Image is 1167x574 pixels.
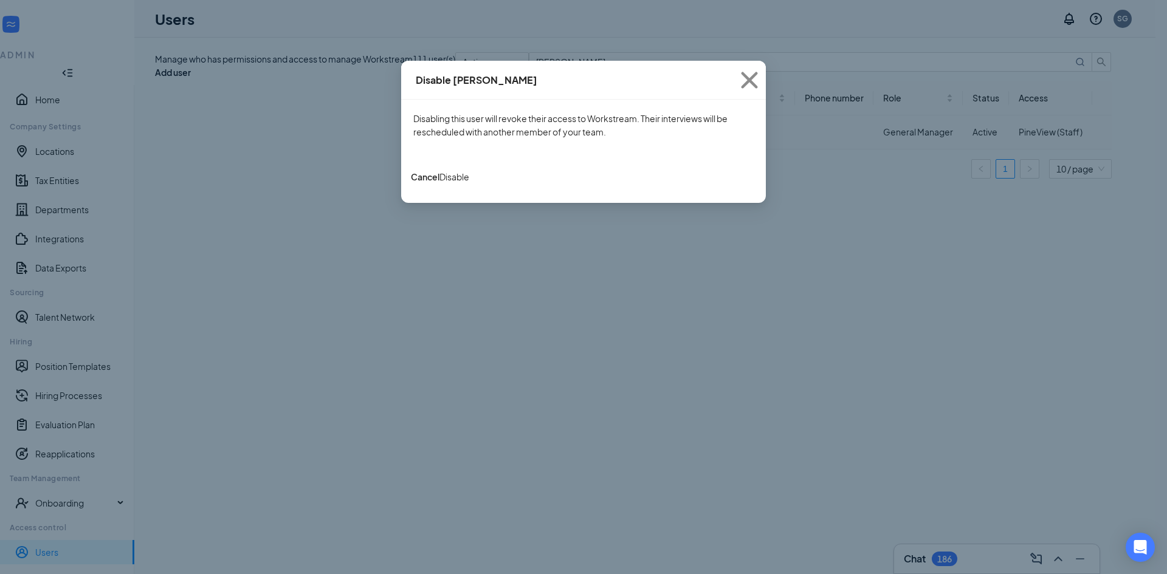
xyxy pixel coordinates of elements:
button: Disable [439,170,469,183]
svg: Cross [733,64,766,97]
span: Disabling this user will revoke their access to Workstream. Their interviews will be rescheduled ... [413,113,728,137]
div: Open Intercom Messenger [1126,533,1155,562]
button: Cancel [411,170,439,183]
button: Close [733,61,766,100]
div: Disable [PERSON_NAME] [416,73,537,87]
